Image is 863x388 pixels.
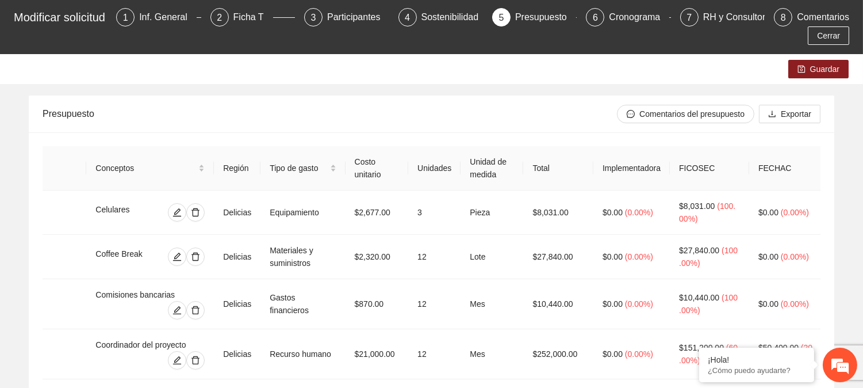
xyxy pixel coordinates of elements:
div: 7RH y Consultores [680,8,765,26]
span: $10,440.00 [679,293,719,302]
th: Unidad de medida [461,146,523,191]
span: edit [168,306,186,315]
div: Presupuesto [515,8,576,26]
span: 8 [781,13,786,22]
div: 8Comentarios [774,8,849,26]
button: downloadExportar [759,105,820,123]
td: Materiales y suministros [260,235,345,279]
button: delete [186,351,205,370]
span: 1 [123,13,128,22]
div: Coffee Break [95,248,155,266]
td: Delicias [214,329,260,379]
div: 3Participantes [304,8,389,26]
span: edit [168,208,186,217]
td: Pieza [461,191,523,235]
span: $0.00 [758,208,778,217]
button: delete [186,203,205,222]
td: Gastos financieros [260,279,345,329]
span: 3 [311,13,316,22]
div: 6Cronograma [586,8,670,26]
span: ( 0.00% ) [625,208,653,217]
button: edit [168,351,186,370]
td: 12 [408,329,461,379]
th: Total [523,146,593,191]
span: 6 [593,13,598,22]
span: ( 0.00% ) [625,299,653,309]
div: Coordinador del proyecto [95,338,205,351]
span: ( 0.00% ) [625,252,653,261]
td: $21,000.00 [346,329,409,379]
span: edit [168,252,186,261]
div: 5Presupuesto [492,8,577,26]
button: edit [168,203,186,222]
td: Recurso humano [260,329,345,379]
span: $151,200.00 [679,343,724,352]
span: delete [187,208,204,217]
span: Comentarios del presupuesto [639,108,745,120]
span: delete [187,356,204,365]
div: Ficha T [233,8,273,26]
div: Cronograma [609,8,669,26]
div: Comisiones bancarias [95,288,205,301]
span: $8,031.00 [679,201,715,211]
textarea: Escriba su mensaje y pulse “Intro” [6,263,219,303]
div: ¡Hola! [708,355,806,364]
span: ( 0.00% ) [781,208,809,217]
p: ¿Cómo puedo ayudarte? [708,366,806,375]
span: Guardar [810,63,839,75]
span: $50,400.00 [758,343,799,352]
span: delete [187,252,204,261]
td: Delicias [214,235,260,279]
span: Tipo de gasto [270,162,327,174]
div: Modificar solicitud [14,8,109,26]
div: RH y Consultores [703,8,784,26]
span: ( 0.00% ) [781,299,809,309]
td: $870.00 [346,279,409,329]
th: Región [214,146,260,191]
td: 12 [408,279,461,329]
span: $0.00 [758,299,778,309]
span: 4 [405,13,410,22]
span: message [627,110,635,119]
th: FICOSEC [670,146,749,191]
span: $0.00 [603,299,623,309]
button: edit [168,301,186,319]
td: $252,000.00 [523,329,593,379]
button: Cerrar [808,26,849,45]
div: 1Inf. General [116,8,201,26]
td: $2,677.00 [346,191,409,235]
span: 5 [499,13,504,22]
span: 2 [217,13,222,22]
th: Unidades [408,146,461,191]
td: $27,840.00 [523,235,593,279]
button: saveGuardar [788,60,849,78]
button: delete [186,248,205,266]
td: $8,031.00 [523,191,593,235]
th: FECHAC [749,146,829,191]
td: Mes [461,329,523,379]
span: delete [187,306,204,315]
td: Mes [461,279,523,329]
td: Equipamiento [260,191,345,235]
span: edit [168,356,186,365]
div: Sostenibilidad [421,8,488,26]
th: Conceptos [86,146,214,191]
div: Presupuesto [43,97,617,130]
button: delete [186,301,205,319]
span: $0.00 [603,349,623,359]
span: 7 [686,13,692,22]
div: Inf. General [139,8,197,26]
td: 3 [408,191,461,235]
div: Comentarios [797,8,849,26]
td: 12 [408,235,461,279]
td: $2,320.00 [346,235,409,279]
span: Estamos en línea. [67,128,159,244]
td: Delicias [214,191,260,235]
td: Lote [461,235,523,279]
div: Chatee con nosotros ahora [60,59,193,74]
div: 2Ficha T [210,8,295,26]
td: $10,440.00 [523,279,593,329]
span: $27,840.00 [679,246,719,255]
div: Celulares [95,203,149,222]
th: Tipo de gasto [260,146,345,191]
